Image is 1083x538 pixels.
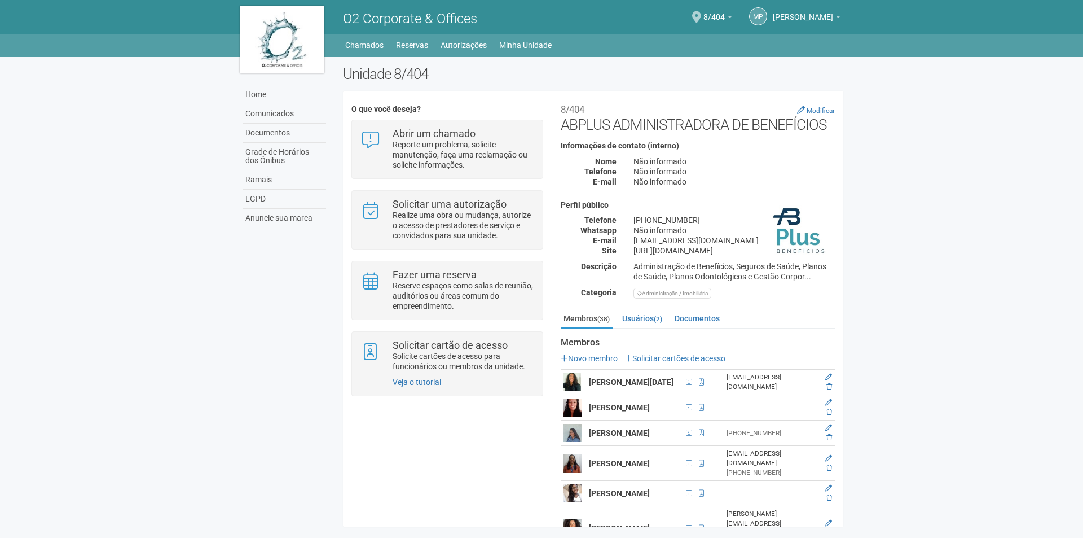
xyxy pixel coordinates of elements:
[393,139,534,170] p: Reporte um problema, solicite manutenção, faça uma reclamação ou solicite informações.
[393,339,508,351] strong: Solicitar cartão de acesso
[561,354,618,363] a: Novo membro
[595,157,617,166] strong: Nome
[826,408,832,416] a: Excluir membro
[654,315,662,323] small: (2)
[593,236,617,245] strong: E-mail
[561,201,835,209] h4: Perfil público
[243,190,326,209] a: LGPD
[243,209,326,228] a: Anuncie sua marca
[360,129,534,170] a: Abrir um chamado Reporte um problema, solicite manutenção, faça uma reclamação ou solicite inform...
[393,378,441,387] a: Veja o tutorial
[581,262,617,271] strong: Descrição
[825,424,832,432] a: Editar membro
[619,310,665,327] a: Usuários(2)
[561,142,835,150] h4: Informações de contato (interno)
[826,494,832,502] a: Excluir membro
[360,270,534,311] a: Fazer uma reserva Reserve espaços como salas de reunião, auditórios ou áreas comum do empreendime...
[825,484,832,492] a: Editar membro
[625,167,843,177] div: Não informado
[597,315,610,323] small: (38)
[584,167,617,176] strong: Telefone
[240,6,324,73] img: logo.jpg
[593,177,617,186] strong: E-mail
[561,99,835,133] h2: ABPLUS ADMINISTRADORA DE BENEFÍCIOS
[773,2,833,21] span: MARCELO PINTO CRAVO
[625,177,843,187] div: Não informado
[345,37,384,53] a: Chamados
[602,246,617,255] strong: Site
[589,524,650,533] strong: [PERSON_NAME]
[396,37,428,53] a: Reservas
[563,424,582,442] img: user.png
[561,310,613,329] a: Membros(38)
[243,124,326,143] a: Documentos
[563,399,582,417] img: user.png
[727,428,817,438] div: [PHONE_NUMBER]
[561,104,584,115] small: 8/404
[703,14,732,23] a: 8/404
[360,199,534,240] a: Solicitar uma autorização Realize uma obra ou mudança, autorize o acesso de prestadores de serviç...
[393,351,534,371] p: Solicite cartões de acesso para funcionários ou membros da unidade.
[625,246,843,256] div: [URL][DOMAIN_NAME]
[625,261,843,282] div: Administração de Benefícios, Seguros de Saúde, Planos de Saúde, Planos Odontológicos e Gestão Cor...
[393,269,477,281] strong: Fazer uma reserva
[499,37,552,53] a: Minha Unidade
[625,235,843,246] div: [EMAIL_ADDRESS][DOMAIN_NAME]
[243,85,326,104] a: Home
[625,156,843,167] div: Não informado
[770,201,826,257] img: business.png
[561,338,835,348] strong: Membros
[589,459,650,468] strong: [PERSON_NAME]
[625,215,843,225] div: [PHONE_NUMBER]
[393,281,534,311] p: Reserve espaços como salas de reunião, auditórios ou áreas comum do empreendimento.
[826,383,832,391] a: Excluir membro
[563,484,582,502] img: user.png
[749,7,767,25] a: MP
[727,509,817,538] div: [PERSON_NAME][EMAIL_ADDRESS][DOMAIN_NAME]
[584,216,617,225] strong: Telefone
[393,210,534,240] p: Realize uma obra ou mudança, autorize o acesso de prestadores de serviço e convidados para sua un...
[703,2,725,21] span: 8/404
[825,399,832,406] a: Editar membro
[727,468,817,478] div: [PHONE_NUMBER]
[351,105,543,113] h4: O que você deseja?
[633,288,711,299] div: Administração / Imobiliária
[343,11,477,27] span: O2 Corporate & Offices
[581,288,617,297] strong: Categoria
[589,428,650,438] strong: [PERSON_NAME]
[826,464,832,472] a: Excluir membro
[727,449,817,468] div: [EMAIL_ADDRESS][DOMAIN_NAME]
[825,454,832,462] a: Editar membro
[243,104,326,124] a: Comunicados
[825,373,832,381] a: Editar membro
[625,354,725,363] a: Solicitar cartões de acesso
[393,198,507,210] strong: Solicitar uma autorização
[797,106,835,115] a: Modificar
[589,378,673,387] strong: [PERSON_NAME][DATE]
[825,519,832,527] a: Editar membro
[243,143,326,170] a: Grade de Horários dos Ônibus
[589,403,650,412] strong: [PERSON_NAME]
[343,65,843,82] h2: Unidade 8/404
[727,373,817,392] div: [EMAIL_ADDRESS][DOMAIN_NAME]
[243,170,326,190] a: Ramais
[563,454,582,473] img: user.png
[826,434,832,441] a: Excluir membro
[625,225,843,235] div: Não informado
[807,107,835,115] small: Modificar
[441,37,487,53] a: Autorizações
[773,14,840,23] a: [PERSON_NAME]
[672,310,723,327] a: Documentos
[393,128,476,139] strong: Abrir um chamado
[563,373,582,391] img: user.png
[563,519,582,537] img: user.png
[589,489,650,498] strong: [PERSON_NAME]
[580,226,617,235] strong: Whatsapp
[360,340,534,371] a: Solicitar cartão de acesso Solicite cartões de acesso para funcionários ou membros da unidade.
